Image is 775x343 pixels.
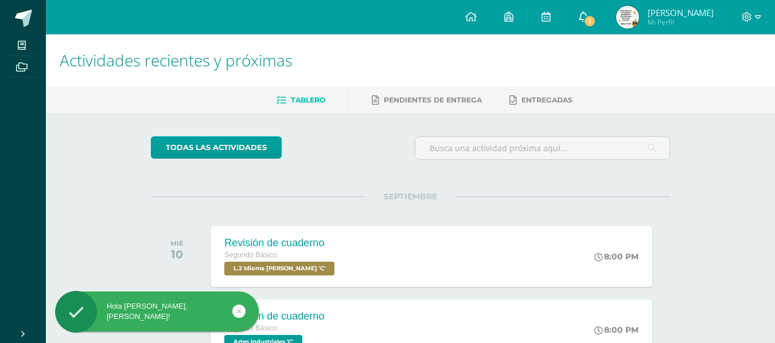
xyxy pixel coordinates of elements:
span: Entregadas [521,96,573,104]
span: [PERSON_NAME] [648,7,714,18]
div: MIÉ [170,239,184,247]
div: 8:00 PM [594,325,638,335]
span: 1 [583,15,596,27]
span: Tablero [291,96,325,104]
span: Actividades recientes y próximas [60,49,293,71]
span: Mi Perfil [648,17,714,27]
div: 8:00 PM [594,251,638,262]
a: Pendientes de entrega [372,91,482,109]
a: Entregadas [509,91,573,109]
img: c42d6a8f9ef243f3af6f6b118347a7e0.png [616,6,639,29]
input: Busca una actividad próxima aquí... [415,137,669,159]
a: todas las Actividades [151,136,282,159]
div: Hola [PERSON_NAME], [PERSON_NAME]! [55,301,259,322]
span: SEPTIEMBRE [365,191,455,202]
span: L.2 Idioma Maya Kaqchikel 'C' [224,262,334,275]
span: Pendientes de entrega [384,96,482,104]
a: Tablero [276,91,325,109]
div: 10 [170,247,184,261]
div: Revisión de cuaderno [224,237,337,249]
span: Segundo Básico [224,251,277,259]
